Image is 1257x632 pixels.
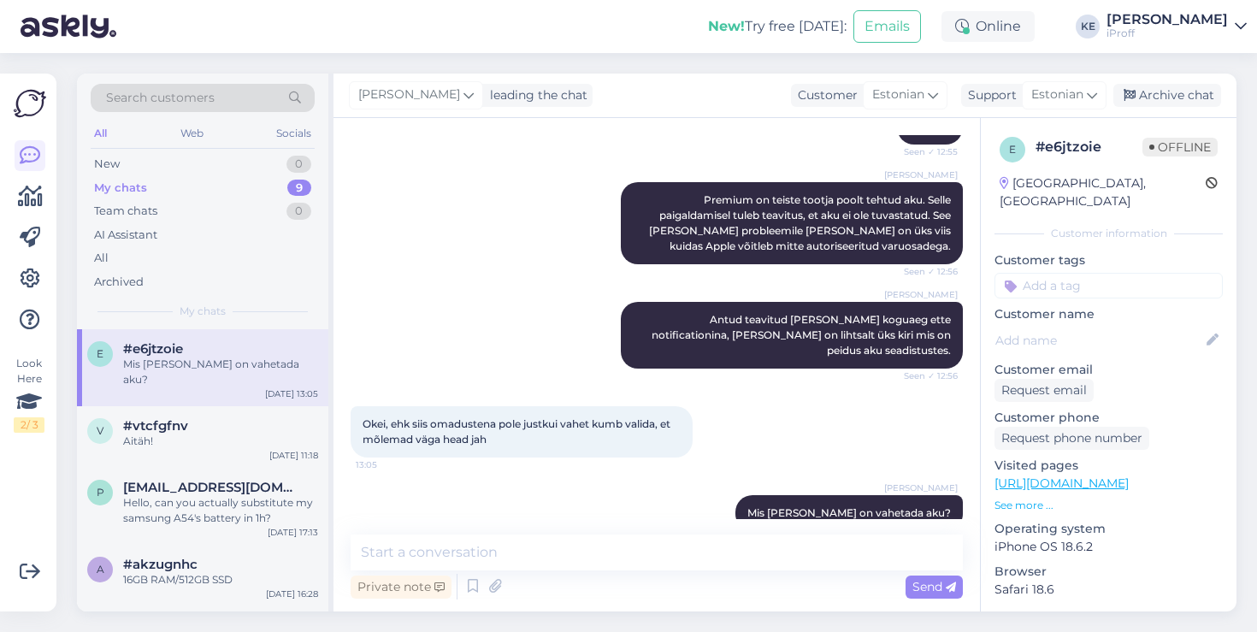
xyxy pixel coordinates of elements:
[91,122,110,145] div: All
[941,11,1035,42] div: Online
[995,331,1203,350] input: Add name
[94,274,144,291] div: Archived
[286,203,311,220] div: 0
[652,313,953,357] span: Antud teavitud [PERSON_NAME] koguaeg ette notificationina, [PERSON_NAME] on lihtsalt üks kiri mis...
[649,193,953,252] span: Premium on teiste tootja poolt tehtud aku. Selle paigaldamisel tuleb teavitus, et aku ei ole tuva...
[123,357,318,387] div: Mis [PERSON_NAME] on vahetada aku?
[265,387,318,400] div: [DATE] 13:05
[177,122,207,145] div: Web
[269,449,318,462] div: [DATE] 11:18
[708,18,745,34] b: New!
[358,86,460,104] span: [PERSON_NAME]
[884,288,958,301] span: [PERSON_NAME]
[1107,27,1228,40] div: iProff
[994,361,1223,379] p: Customer email
[286,156,311,173] div: 0
[273,122,315,145] div: Socials
[1031,86,1083,104] span: Estonian
[894,265,958,278] span: Seen ✓ 12:56
[894,369,958,382] span: Seen ✓ 12:56
[14,417,44,433] div: 2 / 3
[872,86,924,104] span: Estonian
[97,424,103,437] span: v
[994,305,1223,323] p: Customer name
[123,557,198,572] span: #akzugnhc
[994,581,1223,599] p: Safari 18.6
[994,498,1223,513] p: See more ...
[708,16,847,37] div: Try free [DATE]:
[97,347,103,360] span: e
[268,526,318,539] div: [DATE] 17:13
[123,480,301,495] span: pietro.ori22@gmail.com
[994,273,1223,298] input: Add a tag
[994,457,1223,475] p: Visited pages
[961,86,1017,104] div: Support
[94,203,157,220] div: Team chats
[14,356,44,433] div: Look Here
[351,576,451,599] div: Private note
[884,168,958,181] span: [PERSON_NAME]
[1107,13,1247,40] a: [PERSON_NAME]iProff
[1142,138,1218,157] span: Offline
[1009,143,1016,156] span: e
[123,341,183,357] span: #e6jtzoie
[994,475,1129,491] a: [URL][DOMAIN_NAME]
[1036,137,1142,157] div: # e6jtzoie
[1076,15,1100,38] div: KE
[1000,174,1206,210] div: [GEOGRAPHIC_DATA], [GEOGRAPHIC_DATA]
[97,563,104,576] span: a
[94,156,120,173] div: New
[123,418,188,434] span: #vtcfgfnv
[994,226,1223,241] div: Customer information
[123,495,318,526] div: Hello, can you actually substitute my samsung A54's battery in 1h?
[180,304,226,319] span: My chats
[994,563,1223,581] p: Browser
[853,10,921,43] button: Emails
[994,520,1223,538] p: Operating system
[14,87,46,120] img: Askly Logo
[912,579,956,594] span: Send
[97,486,104,499] span: p
[363,417,673,446] span: Okei, ehk siis omadustena pole justkui vahet kumb valida, et mõlemad väga head jah
[123,434,318,449] div: Aitäh!
[994,538,1223,556] p: iPhone OS 18.6.2
[123,572,318,588] div: 16GB RAM/512GB SSD
[791,86,858,104] div: Customer
[94,250,109,267] div: All
[1113,84,1221,107] div: Archive chat
[287,180,311,197] div: 9
[747,506,951,519] span: Mis [PERSON_NAME] on vahetada aku?
[994,251,1223,269] p: Customer tags
[894,145,958,158] span: Seen ✓ 12:55
[994,379,1094,402] div: Request email
[356,458,420,471] span: 13:05
[884,481,958,494] span: [PERSON_NAME]
[994,409,1223,427] p: Customer phone
[94,227,157,244] div: AI Assistant
[266,588,318,600] div: [DATE] 16:28
[1107,13,1228,27] div: [PERSON_NAME]
[94,180,147,197] div: My chats
[483,86,587,104] div: leading the chat
[994,427,1149,450] div: Request phone number
[106,89,215,107] span: Search customers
